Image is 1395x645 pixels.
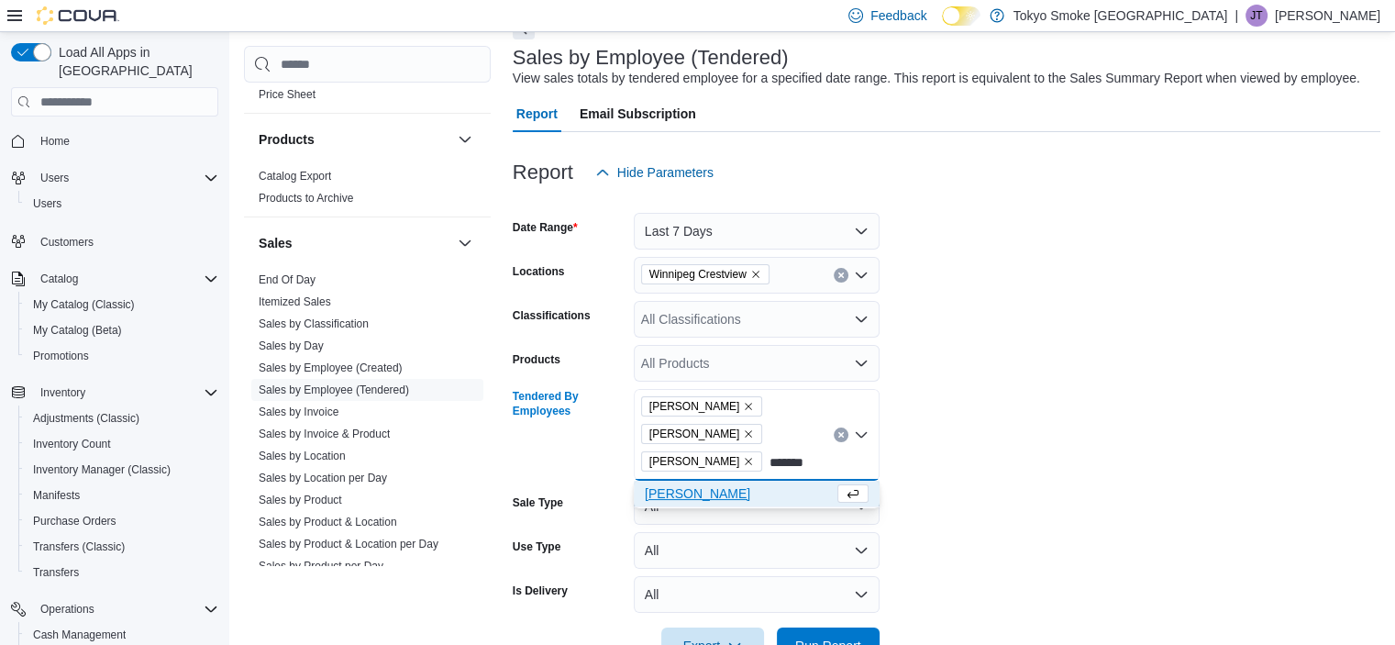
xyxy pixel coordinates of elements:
span: Manifests [33,488,80,503]
button: Sales [454,232,476,254]
span: My Catalog (Beta) [33,323,122,338]
span: Hide Parameters [617,163,714,182]
button: Clear input [834,428,848,442]
button: Open list of options [854,312,869,327]
span: Users [33,167,218,189]
a: Sales by Invoice & Product [259,428,390,440]
button: All [634,576,880,613]
a: Inventory Count [26,433,118,455]
span: [PERSON_NAME] [649,452,740,471]
span: Catalog Export [259,169,331,183]
button: Manifests [18,483,226,508]
span: Customers [33,229,218,252]
span: Inventory Count [26,433,218,455]
button: Home [4,128,226,154]
label: Locations [513,264,565,279]
span: Sales by Classification [259,317,369,331]
button: Sales [259,234,450,252]
div: Products [244,165,491,217]
button: Transfers (Classic) [18,534,226,560]
a: Sales by Employee (Created) [259,361,403,374]
span: Transfers (Classic) [26,536,218,558]
h3: Sales [259,234,293,252]
span: Cash Management [33,628,126,642]
h3: Sales by Employee (Tendered) [513,47,789,69]
span: Catalog [33,268,218,290]
button: Remove Lee Kolarz from selection in this group [743,428,754,439]
span: [PERSON_NAME] [649,425,740,443]
span: Lee Kolarz [641,424,763,444]
button: Operations [4,596,226,622]
button: All [634,532,880,569]
label: Sale Type [513,495,563,510]
button: Remove Jade Thiessen from selection in this group [743,401,754,412]
button: Remove Nicole Rusnak from selection in this group [743,456,754,467]
span: Operations [40,602,94,617]
button: Operations [33,598,102,620]
span: Operations [33,598,218,620]
span: Sales by Location [259,449,346,463]
div: Choose from the following options [634,481,880,507]
span: Report [516,95,558,132]
label: Tendered By Employees [513,389,626,418]
span: JT [1250,5,1262,27]
label: Date Range [513,220,578,235]
span: Nicole Rusnak [641,451,763,472]
a: Sales by Employee (Tendered) [259,384,409,396]
span: Jade Thiessen [641,396,763,417]
label: Is Delivery [513,584,568,598]
img: Cova [37,6,119,25]
button: Products [454,128,476,150]
button: Users [4,165,226,191]
a: Transfers (Classic) [26,536,132,558]
span: Promotions [33,349,89,363]
a: End Of Day [259,273,316,286]
span: Users [40,171,69,185]
span: Purchase Orders [26,510,218,532]
span: Inventory [40,385,85,400]
a: Transfers [26,562,86,584]
div: Jade Thiessen [1246,5,1268,27]
span: Sales by Product per Day [259,559,383,573]
button: Customers [4,228,226,254]
span: Sales by Invoice [259,405,338,419]
a: Sales by Classification [259,317,369,330]
span: Inventory Manager (Classic) [26,459,218,481]
span: End Of Day [259,272,316,287]
span: Price Sheet [259,87,316,102]
button: Open list of options [854,356,869,371]
a: Sales by Product & Location per Day [259,538,438,550]
span: Sales by Invoice & Product [259,427,390,441]
a: Users [26,193,69,215]
span: Transfers [26,562,218,584]
span: Feedback [870,6,926,25]
a: Catalog Export [259,170,331,183]
a: Sales by Product per Day [259,560,383,573]
button: Clear input [834,268,848,283]
span: Transfers (Classic) [33,539,125,554]
span: Email Subscription [580,95,696,132]
a: Home [33,130,77,152]
p: [PERSON_NAME] [1275,5,1380,27]
label: Products [513,352,560,367]
h3: Report [513,161,573,183]
button: My Catalog (Classic) [18,292,226,317]
a: Sales by Location per Day [259,472,387,484]
span: Winnipeg Crestview [641,264,769,284]
span: Catalog [40,272,78,286]
p: | [1234,5,1238,27]
button: Products [259,130,450,149]
a: Manifests [26,484,87,506]
button: Inventory Count [18,431,226,457]
span: Users [26,193,218,215]
a: Promotions [26,345,96,367]
span: [PERSON_NAME] [649,397,740,416]
button: Users [33,167,76,189]
span: Products to Archive [259,191,353,206]
span: Promotions [26,345,218,367]
span: Sales by Location per Day [259,471,387,485]
span: Dark Mode [942,26,943,27]
a: Inventory Manager (Classic) [26,459,178,481]
span: Customers [40,235,94,250]
span: [PERSON_NAME] [645,484,834,503]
